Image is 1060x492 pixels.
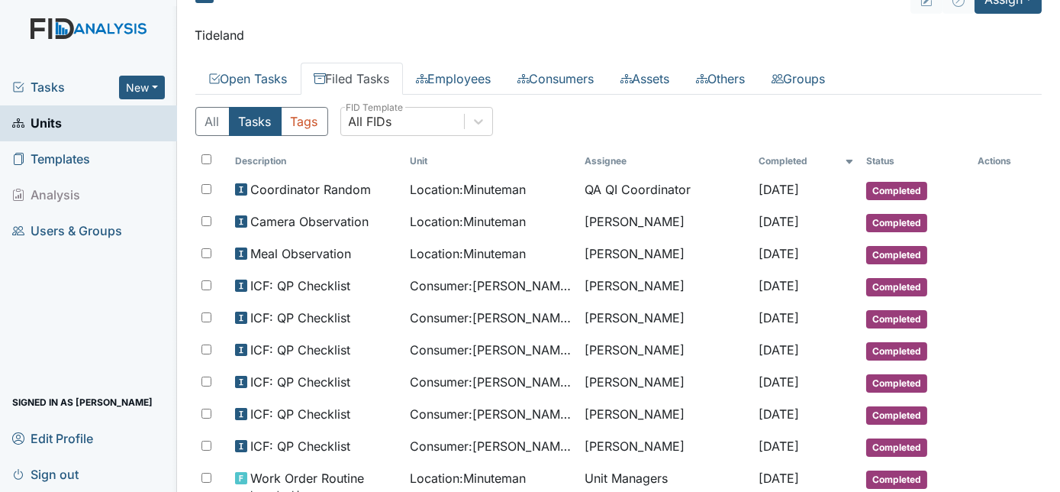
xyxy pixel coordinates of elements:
[403,63,504,95] a: Employees
[12,147,90,171] span: Templates
[410,341,572,359] span: Consumer : [PERSON_NAME]
[410,405,572,423] span: Consumer : [PERSON_NAME][GEOGRAPHIC_DATA]
[578,206,753,238] td: [PERSON_NAME]
[578,303,753,335] td: [PERSON_NAME]
[683,63,759,95] a: Others
[195,107,230,136] button: All
[410,373,572,391] span: Consumer : [PERSON_NAME]
[12,426,93,450] span: Edit Profile
[759,471,799,486] span: [DATE]
[866,374,927,393] span: Completed
[860,148,972,174] th: Toggle SortBy
[410,437,572,455] span: Consumer : [PERSON_NAME]
[229,148,404,174] th: Toggle SortBy
[866,214,927,232] span: Completed
[410,244,526,263] span: Location : Minuteman
[349,112,392,131] div: All FIDs
[578,367,753,399] td: [PERSON_NAME]
[759,246,799,261] span: [DATE]
[301,63,403,95] a: Filed Tasks
[752,148,859,174] th: Toggle SortBy
[410,277,572,295] span: Consumer : [PERSON_NAME]
[759,406,799,422] span: [DATE]
[578,431,753,463] td: [PERSON_NAME]
[250,437,350,455] span: ICF: QP Checklist
[759,374,799,390] span: [DATE]
[971,148,1042,174] th: Actions
[759,342,799,358] span: [DATE]
[12,78,119,96] a: Tasks
[410,212,526,231] span: Location : Minuteman
[12,219,122,243] span: Users & Groups
[410,469,526,487] span: Location : Minuteman
[250,309,350,327] span: ICF: QP Checklist
[195,107,328,136] div: Type filter
[410,180,526,199] span: Location : Minuteman
[866,342,927,361] span: Completed
[866,182,927,200] span: Completed
[866,246,927,264] span: Completed
[578,270,753,303] td: [PERSON_NAME]
[759,182,799,197] span: [DATE]
[229,107,282,136] button: Tasks
[281,107,328,136] button: Tags
[201,154,211,164] input: Toggle All Rows Selected
[866,278,927,296] span: Completed
[578,174,753,206] td: QA QI Coordinator
[250,277,350,295] span: ICF: QP Checklist
[12,462,79,486] span: Sign out
[12,390,153,414] span: Signed in as [PERSON_NAME]
[607,63,683,95] a: Assets
[578,399,753,431] td: [PERSON_NAME]
[759,439,799,454] span: [DATE]
[759,214,799,229] span: [DATE]
[250,405,350,423] span: ICF: QP Checklist
[250,180,371,199] span: Coordinator Random
[250,212,369,231] span: Camera Observation
[578,335,753,367] td: [PERSON_NAME]
[119,76,165,99] button: New
[195,26,1042,44] p: Tideland
[759,63,839,95] a: Groups
[759,278,799,293] span: [DATE]
[250,244,351,263] span: Meal Observation
[250,341,350,359] span: ICF: QP Checklist
[195,63,301,95] a: Open Tasks
[504,63,607,95] a: Consumers
[866,310,927,329] span: Completed
[578,148,753,174] th: Assignee
[410,309,572,327] span: Consumer : [PERSON_NAME]
[866,406,927,425] span: Completed
[250,373,350,391] span: ICF: QP Checklist
[759,310,799,325] span: [DATE]
[404,148,578,174] th: Toggle SortBy
[12,112,62,135] span: Units
[866,471,927,489] span: Completed
[578,238,753,270] td: [PERSON_NAME]
[866,439,927,457] span: Completed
